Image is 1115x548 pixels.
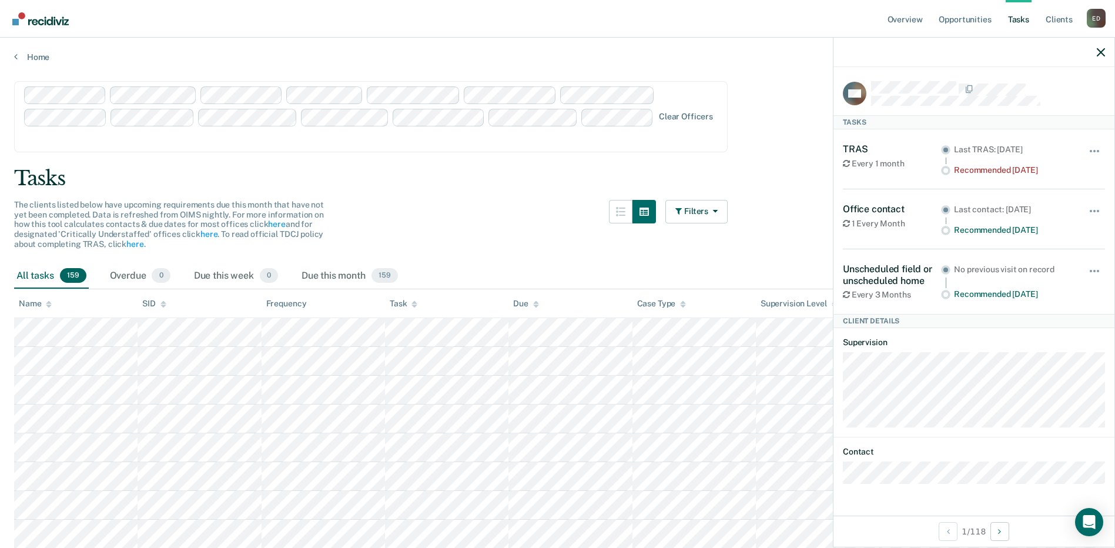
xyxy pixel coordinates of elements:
div: Last TRAS: [DATE] [954,145,1072,155]
div: Task [390,299,417,309]
div: Open Intercom Messenger [1075,508,1103,536]
span: The clients listed below have upcoming requirements due this month that have not yet been complet... [14,200,324,249]
div: Overdue [108,263,173,289]
div: Last contact: [DATE] [954,205,1072,215]
div: Name [19,299,52,309]
span: 0 [260,268,278,283]
a: here [200,229,217,239]
button: Profile dropdown button [1087,9,1106,28]
div: SID [142,299,166,309]
div: Recommended [DATE] [954,225,1072,235]
div: All tasks [14,263,89,289]
div: Every 3 Months [843,290,941,300]
div: Due [513,299,539,309]
div: Unscheduled field or unscheduled home [843,263,941,286]
div: Every 1 month [843,159,941,169]
div: Tasks [833,115,1114,129]
div: TRAS [843,143,941,155]
div: Supervision Level [761,299,838,309]
button: Previous Client [939,522,957,541]
div: Office contact [843,203,941,215]
div: Recommended [DATE] [954,165,1072,175]
div: Client Details [833,314,1114,328]
div: Case Type [637,299,687,309]
span: 159 [60,268,86,283]
a: here [126,239,143,249]
div: No previous visit on record [954,265,1072,275]
div: Tasks [14,166,1101,191]
span: 159 [371,268,398,283]
div: E D [1087,9,1106,28]
div: Due this week [192,263,280,289]
span: 0 [152,268,170,283]
div: Due this month [299,263,400,289]
button: Filters [665,200,728,223]
div: Recommended [DATE] [954,289,1072,299]
button: Next Client [990,522,1009,541]
div: Frequency [266,299,307,309]
img: Recidiviz [12,12,69,25]
div: Clear officers [659,112,713,122]
div: 1 Every Month [843,219,941,229]
div: 1 / 118 [833,516,1114,547]
a: Home [14,52,1101,62]
dt: Contact [843,447,1105,457]
dt: Supervision [843,338,1105,347]
a: here [268,219,285,229]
